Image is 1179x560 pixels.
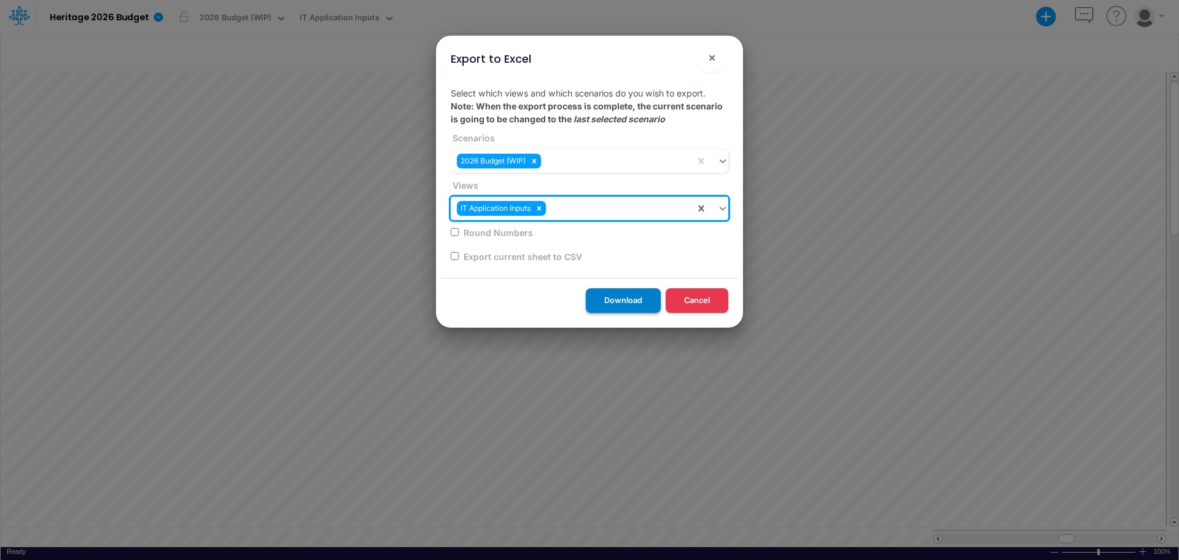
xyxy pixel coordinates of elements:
[457,201,532,216] div: IT Application Inputs
[574,114,665,124] em: last selected scenario
[451,132,495,144] label: Scenarios
[462,226,533,239] label: Round Numbers
[708,50,716,65] span: ×
[462,250,582,263] label: Export current sheet to CSV
[697,43,726,73] button: Close
[451,101,723,124] strong: Note: When the export process is complete, the current scenario is going to be changed to the
[457,154,527,168] div: 2026 Budget (WIP)
[451,179,478,192] label: Views
[441,77,738,278] div: Select which views and which scenarios do you wish to export.
[666,288,728,312] button: Cancel
[586,288,661,312] button: Download
[451,50,531,67] div: Export to Excel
